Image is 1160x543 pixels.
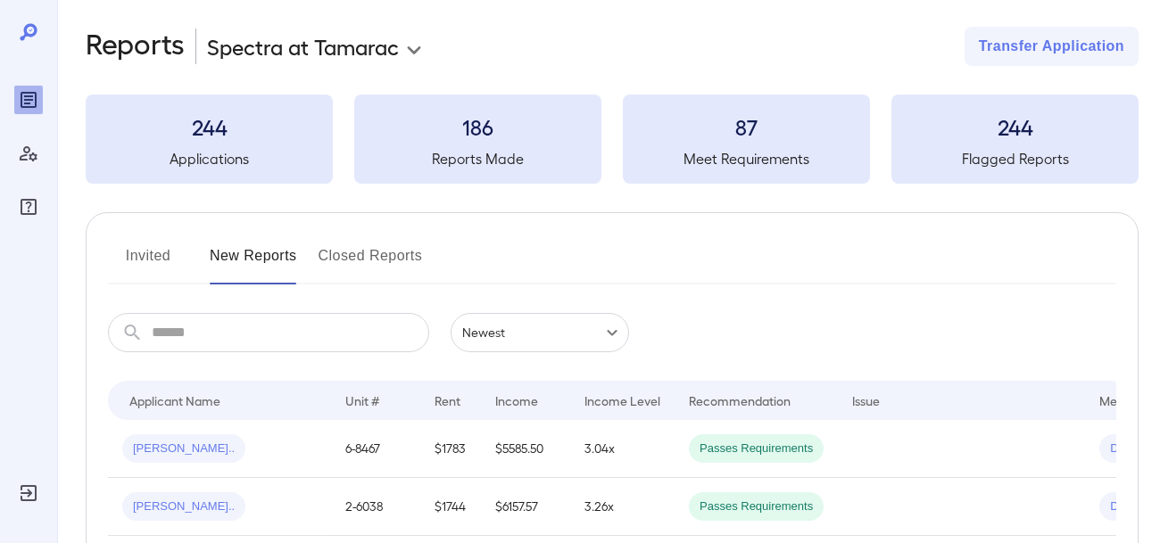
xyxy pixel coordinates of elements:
[14,86,43,114] div: Reports
[623,112,870,141] h3: 87
[129,390,220,411] div: Applicant Name
[108,242,188,284] button: Invited
[354,148,601,169] h5: Reports Made
[965,27,1139,66] button: Transfer Application
[570,478,675,536] td: 3.26x
[481,478,570,536] td: $6157.57
[435,390,463,411] div: Rent
[86,95,1139,184] summary: 244Applications186Reports Made87Meet Requirements244Flagged Reports
[852,390,881,411] div: Issue
[495,390,538,411] div: Income
[86,112,333,141] h3: 244
[689,440,824,457] span: Passes Requirements
[891,112,1139,141] h3: 244
[331,478,420,536] td: 2-6038
[207,32,399,61] p: Spectra at Tamarac
[570,420,675,478] td: 3.04x
[86,148,333,169] h5: Applications
[345,390,379,411] div: Unit #
[584,390,660,411] div: Income Level
[481,420,570,478] td: $5585.50
[14,479,43,507] div: Log Out
[331,420,420,478] td: 6-8467
[14,139,43,168] div: Manage Users
[623,148,870,169] h5: Meet Requirements
[420,420,481,478] td: $1783
[122,498,245,515] span: [PERSON_NAME]..
[14,193,43,221] div: FAQ
[319,242,423,284] button: Closed Reports
[86,27,185,66] h2: Reports
[354,112,601,141] h3: 186
[891,148,1139,169] h5: Flagged Reports
[1099,390,1143,411] div: Method
[689,498,824,515] span: Passes Requirements
[689,390,791,411] div: Recommendation
[210,242,297,284] button: New Reports
[122,440,245,457] span: [PERSON_NAME]..
[451,313,629,352] div: Newest
[420,478,481,536] td: $1744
